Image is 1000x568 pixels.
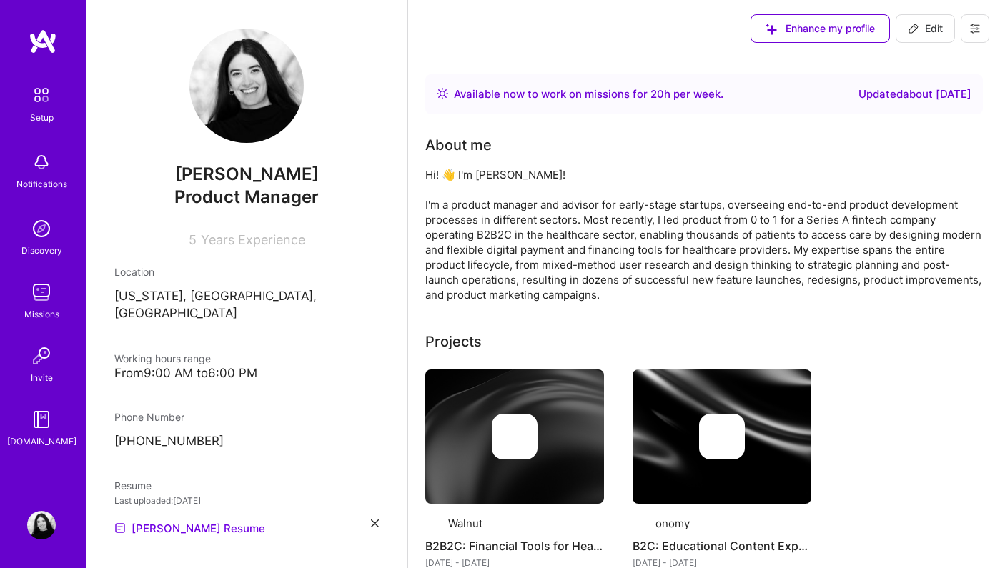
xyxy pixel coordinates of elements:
span: Working hours range [114,352,211,364]
img: setup [26,80,56,110]
div: Available now to work on missions for h per week . [454,86,723,103]
div: Updated about [DATE] [858,86,971,103]
img: User Avatar [189,29,304,143]
img: discovery [27,214,56,243]
img: bell [27,148,56,176]
span: Enhance my profile [766,21,875,36]
h4: B2C: Educational Content Experiences [633,537,811,555]
span: [PERSON_NAME] [114,164,379,185]
img: Company logo [699,414,745,459]
div: Last uploaded: [DATE] [114,493,379,508]
a: User Avatar [24,511,59,539]
span: 5 [189,232,197,247]
img: logo [29,29,57,54]
h4: B2B2C: Financial Tools for Healthcare [425,537,604,555]
span: 20 [650,87,664,101]
div: Missions [24,307,59,322]
div: Location [114,264,379,279]
span: Product Manager [174,186,319,207]
img: Invite [27,342,56,370]
img: guide book [27,405,56,434]
div: Projects [425,331,482,352]
p: [PHONE_NUMBER] [114,433,379,450]
div: Discovery [21,243,62,258]
img: teamwork [27,278,56,307]
span: Resume [114,479,152,492]
img: Company logo [492,414,538,459]
i: icon SuggestedTeams [766,24,777,35]
div: Notifications [16,176,67,191]
img: cover [425,369,604,504]
img: Company logo [425,515,442,532]
div: About me [425,134,492,156]
p: [US_STATE], [GEOGRAPHIC_DATA], [GEOGRAPHIC_DATA] [114,288,379,322]
span: Edit [908,21,943,36]
span: Years Experience [201,232,305,247]
div: onomy [655,516,690,531]
button: Enhance my profile [751,14,890,43]
i: icon Close [371,519,379,527]
div: Hi! 👋 I'm [PERSON_NAME]! I'm a product manager and advisor for early-stage startups, overseeing e... [425,167,983,302]
div: From 9:00 AM to 6:00 PM [114,366,379,381]
div: Invite [31,370,53,385]
div: Walnut [448,516,482,531]
span: Phone Number [114,411,184,423]
img: User Avatar [27,511,56,539]
img: Resume [114,522,126,534]
img: cover [633,369,811,504]
img: Company logo [633,515,650,532]
button: Edit [896,14,955,43]
div: [DOMAIN_NAME] [7,434,76,449]
img: Availability [437,88,448,99]
div: Setup [30,110,54,125]
a: [PERSON_NAME] Resume [114,519,265,537]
